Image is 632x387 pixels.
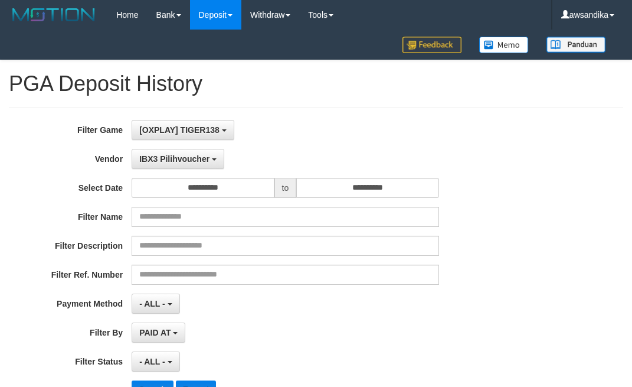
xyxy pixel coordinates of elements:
[139,154,209,164] span: IBX3 Pilihvoucher
[402,37,461,53] img: Feedback.jpg
[479,37,529,53] img: Button%20Memo.svg
[274,178,297,198] span: to
[546,37,605,53] img: panduan.png
[132,294,179,314] button: - ALL -
[132,352,179,372] button: - ALL -
[139,125,220,135] span: [OXPLAY] TIGER138
[139,299,165,308] span: - ALL -
[132,149,224,169] button: IBX3 Pilihvoucher
[132,120,234,140] button: [OXPLAY] TIGER138
[139,357,165,366] span: - ALL -
[9,6,99,24] img: MOTION_logo.png
[9,72,623,96] h1: PGA Deposit History
[139,328,171,337] span: PAID AT
[132,323,185,343] button: PAID AT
